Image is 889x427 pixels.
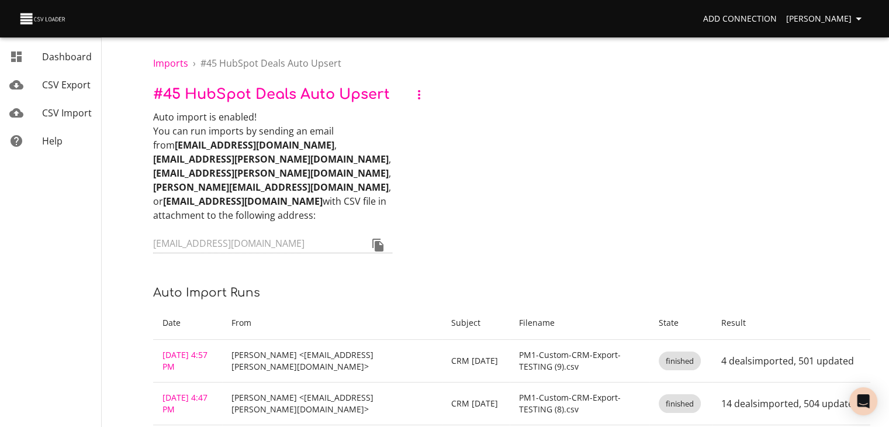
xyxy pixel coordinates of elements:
[222,383,442,425] td: [PERSON_NAME] <[EMAIL_ADDRESS][PERSON_NAME][DOMAIN_NAME]>
[510,383,649,425] td: PM1-Custom-CRM-Export-TESTING (8).csv
[19,11,68,27] img: CSV Loader
[222,340,442,383] td: [PERSON_NAME] <[EMAIL_ADDRESS][PERSON_NAME][DOMAIN_NAME]>
[200,57,341,70] span: # 45 HubSpot Deals Auto Upsert
[42,106,92,119] span: CSV Import
[153,57,188,70] a: Imports
[42,50,92,63] span: Dashboard
[222,307,442,340] th: From
[162,392,207,415] a: [DATE] 4:47 PM
[659,398,701,409] span: finished
[162,349,207,372] a: [DATE] 4:57 PM
[153,286,260,299] span: Auto Import Runs
[153,167,389,180] strong: [EMAIL_ADDRESS][PERSON_NAME][DOMAIN_NAME]
[163,195,323,208] strong: [EMAIL_ADDRESS][DOMAIN_NAME]
[703,12,777,26] span: Add Connection
[175,139,334,151] strong: [EMAIL_ADDRESS][DOMAIN_NAME]
[153,87,390,102] span: # 45 HubSpot Deals Auto Upsert
[42,135,63,147] span: Help
[786,12,866,26] span: [PERSON_NAME]
[659,356,701,367] span: finished
[442,340,510,383] td: CRM [DATE]
[721,397,861,411] p: 14 deals imported , 504 updated
[153,307,222,340] th: Date
[442,307,510,340] th: Subject
[510,340,649,383] td: PM1-Custom-CRM-Export-TESTING (9).csv
[153,181,389,194] strong: [PERSON_NAME][EMAIL_ADDRESS][DOMAIN_NAME]
[364,231,392,259] button: Copy to clipboard
[153,110,392,222] p: Auto import is enabled! You can run imports by sending an email from , , , , or with CSV file in ...
[698,8,781,30] a: Add Connection
[153,153,389,166] strong: [EMAIL_ADDRESS][PERSON_NAME][DOMAIN_NAME]
[510,307,649,340] th: Filename
[193,56,196,70] li: ›
[649,307,712,340] th: State
[712,307,870,340] th: Result
[721,354,861,368] p: 4 deals imported , 501 updated
[42,78,91,91] span: CSV Export
[781,8,870,30] button: [PERSON_NAME]
[849,387,877,415] div: Open Intercom Messenger
[442,383,510,425] td: CRM [DATE]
